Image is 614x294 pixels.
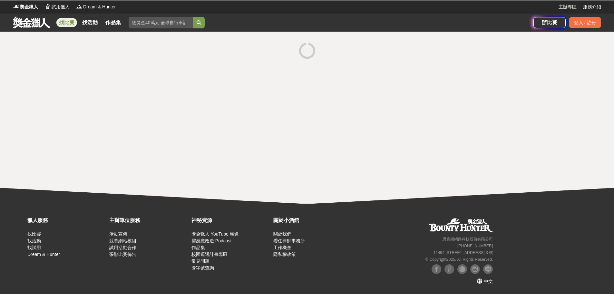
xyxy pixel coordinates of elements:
[109,231,127,237] a: 活動宣傳
[191,245,205,250] a: 作品集
[13,4,38,10] a: Logo獎金獵人
[109,238,136,243] a: 競賽網站模組
[109,252,136,257] a: 張貼比賽佈告
[443,237,493,241] small: 恩克斯網路科技股份有限公司
[273,238,305,243] a: 委任律師事務所
[52,4,70,10] span: 試用獵人
[20,4,38,10] span: 獎金獵人
[109,245,136,250] a: 試用活動合作
[191,252,228,257] a: 校園巡迴計畫專區
[191,265,214,270] a: 獎字號查詢
[191,231,239,237] a: 獎金獵人 YouTube 頻道
[470,264,480,274] img: Instagram
[76,3,83,10] img: Logo
[44,4,70,10] a: Logo試用獵人
[533,17,566,28] a: 辦比賽
[273,231,291,237] a: 關於我們
[27,231,41,237] a: 找比賽
[27,252,60,257] a: Dream & Hunter
[44,3,51,10] img: Logo
[129,17,193,28] input: 總獎金40萬元 全球自行車設計比賽
[109,217,188,224] div: 主辦單位服務
[457,244,493,248] small: [PHONE_NUMBER]
[27,245,41,250] a: 找試用
[432,264,441,274] img: Facebook
[273,245,291,250] a: 工作機會
[27,217,106,224] div: 獵人服務
[457,264,467,274] img: Plurk
[569,17,601,28] div: 登入 / 註冊
[80,18,100,27] a: 找活動
[273,217,352,224] div: 關於小酒館
[27,238,41,243] a: 找活動
[484,279,493,284] span: 中文
[559,4,577,10] a: 主辦專區
[13,3,19,10] img: Logo
[434,250,493,255] small: 11494 [STREET_ADDRESS] 3 樓
[103,18,123,27] a: 作品集
[425,257,493,262] small: © Copyright 2025 . All Rights Reserved.
[56,18,77,27] a: 找比賽
[444,264,454,274] img: Facebook
[83,4,116,10] span: Dream & Hunter
[191,238,231,243] a: 靈感魔改造 Podcast
[483,264,493,274] img: LINE
[583,4,601,10] a: 服務介紹
[191,259,210,264] a: 常見問題
[76,4,116,10] a: LogoDream & Hunter
[273,252,296,257] a: 隱私權政策
[191,217,270,224] div: 神秘資源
